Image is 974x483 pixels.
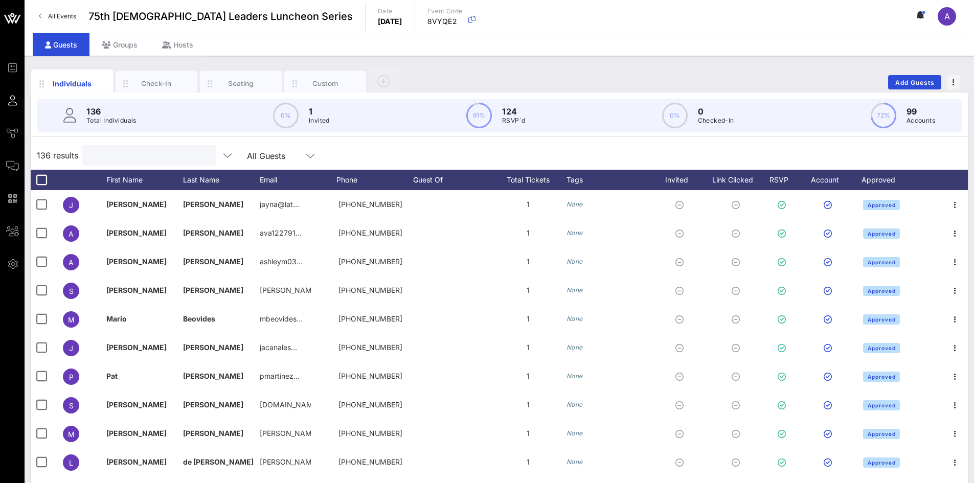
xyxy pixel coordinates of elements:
span: M [68,430,75,439]
span: [PERSON_NAME] [183,228,243,237]
div: Account [802,170,858,190]
div: 1 [490,305,567,333]
p: [PERSON_NAME]… [260,276,311,305]
span: de [PERSON_NAME] [183,457,254,466]
div: Invited [653,170,710,190]
span: S [69,401,74,410]
div: Phone [336,170,413,190]
i: None [567,258,583,265]
span: [PERSON_NAME] [106,343,167,352]
p: ashleym03… [260,247,303,276]
span: 136 results [37,149,78,162]
span: Approved [867,345,895,351]
span: +19158005079 [338,257,402,266]
i: None [567,372,583,380]
p: 136 [86,105,137,118]
p: Accounts [907,116,935,126]
div: Hosts [150,33,206,56]
span: L [69,458,73,467]
p: 1 [309,105,330,118]
button: Approved [863,457,900,468]
button: Approved [863,314,900,325]
p: Invited [309,116,330,126]
button: Approved [863,343,900,353]
i: None [567,200,583,208]
button: Approved [863,200,900,210]
div: RSVP [766,170,802,190]
p: [DOMAIN_NAME]… [260,390,311,419]
i: None [567,343,583,351]
div: Last Name [183,170,260,190]
span: +15127792652 [338,228,402,237]
button: Add Guests [888,75,941,89]
span: Beovides [183,314,215,323]
span: +19566484236 [338,457,402,466]
span: +17863519976 [338,314,402,323]
span: A [69,258,74,267]
p: pmartinez… [260,362,300,390]
span: +12103186788 [338,400,402,409]
p: jacanales… [260,333,297,362]
span: All Events [48,12,76,20]
p: 99 [907,105,935,118]
div: Approved [858,170,909,190]
span: J [69,201,73,210]
div: 1 [490,390,567,419]
div: 1 [490,362,567,390]
div: Guests [33,33,89,56]
div: Email [260,170,336,190]
i: None [567,401,583,408]
p: mbeovides… [260,305,303,333]
div: Guest Of [413,170,490,190]
p: jayna@lat… [260,190,299,219]
span: Approved [867,402,895,408]
span: [PERSON_NAME] [106,429,167,438]
i: None [567,315,583,323]
span: Approved [867,459,895,466]
p: 0 [698,105,734,118]
p: Date [378,6,402,16]
div: 1 [490,448,567,476]
span: [PERSON_NAME] [106,457,167,466]
p: 8VYQE2 [427,16,463,27]
span: Approved [867,316,895,323]
span: A [69,229,74,238]
div: Individuals [50,78,95,89]
span: [PERSON_NAME] [183,257,243,266]
button: Approved [863,257,900,267]
p: Total Individuals [86,116,137,126]
span: +18307760070 [338,343,402,352]
div: Check-In [134,79,179,88]
p: [PERSON_NAME]@t… [260,419,311,448]
div: Link Clicked [710,170,766,190]
button: Approved [863,400,900,410]
span: P [69,373,74,381]
div: 1 [490,190,567,219]
p: [PERSON_NAME].[PERSON_NAME]… [260,448,311,476]
span: A [944,11,950,21]
div: 1 [490,219,567,247]
p: 124 [502,105,525,118]
span: Approved [867,259,895,265]
span: J [69,344,73,353]
div: 1 [490,247,567,276]
p: Event Code [427,6,463,16]
span: +13104367738 [338,200,402,209]
span: Approved [867,374,895,380]
span: [PERSON_NAME] [106,200,167,209]
div: First Name [106,170,183,190]
p: Checked-In [698,116,734,126]
span: [PERSON_NAME] [183,372,243,380]
a: All Events [33,8,82,25]
span: +17042588688 [338,372,402,380]
div: All Guests [241,145,323,166]
span: Mario [106,314,127,323]
span: Approved [867,231,895,237]
span: [PERSON_NAME] [183,286,243,294]
p: [DATE] [378,16,402,27]
span: +17148898060 [338,429,402,438]
span: [PERSON_NAME] [183,400,243,409]
span: S [69,287,74,295]
span: [PERSON_NAME] [183,200,243,209]
span: [PERSON_NAME] [183,429,243,438]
